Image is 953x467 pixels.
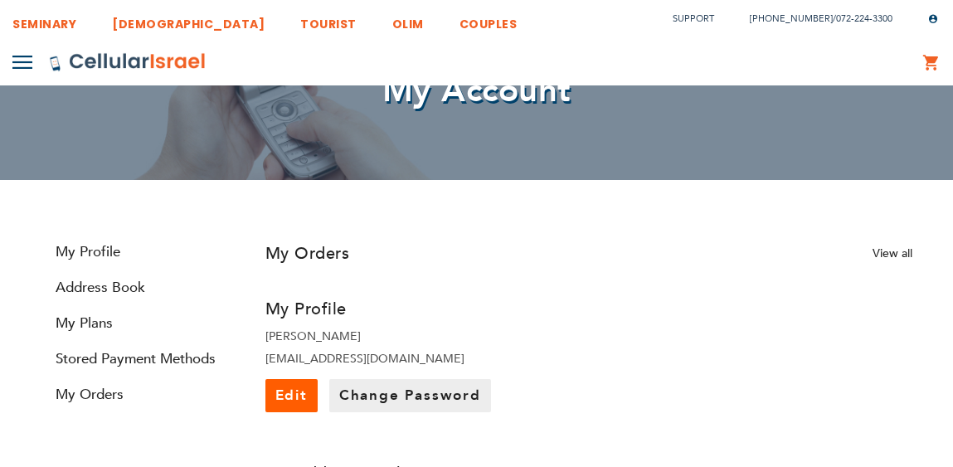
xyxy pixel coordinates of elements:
a: View all [873,246,912,261]
a: My Plans [41,314,241,333]
li: [EMAIL_ADDRESS][DOMAIN_NAME] [265,351,576,367]
li: / [733,7,892,31]
a: SEMINARY [12,4,76,35]
h3: My Orders [265,242,350,265]
li: [PERSON_NAME] [265,328,576,344]
a: TOURIST [300,4,357,35]
a: 072-224-3300 [836,12,892,25]
a: My Profile [41,242,241,261]
span: My Account [382,68,571,114]
a: OLIM [392,4,424,35]
a: Edit [265,379,318,412]
a: COUPLES [459,4,518,35]
a: Change Password [329,379,491,412]
a: Address Book [41,278,241,297]
a: [DEMOGRAPHIC_DATA] [112,4,265,35]
a: Stored Payment Methods [41,349,241,368]
span: Edit [275,386,308,405]
a: My Orders [41,385,241,404]
a: Support [673,12,714,25]
a: [PHONE_NUMBER] [750,12,833,25]
img: Cellular Israel Logo [49,52,207,72]
img: Toggle Menu [12,56,32,69]
h3: My Profile [265,298,576,320]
